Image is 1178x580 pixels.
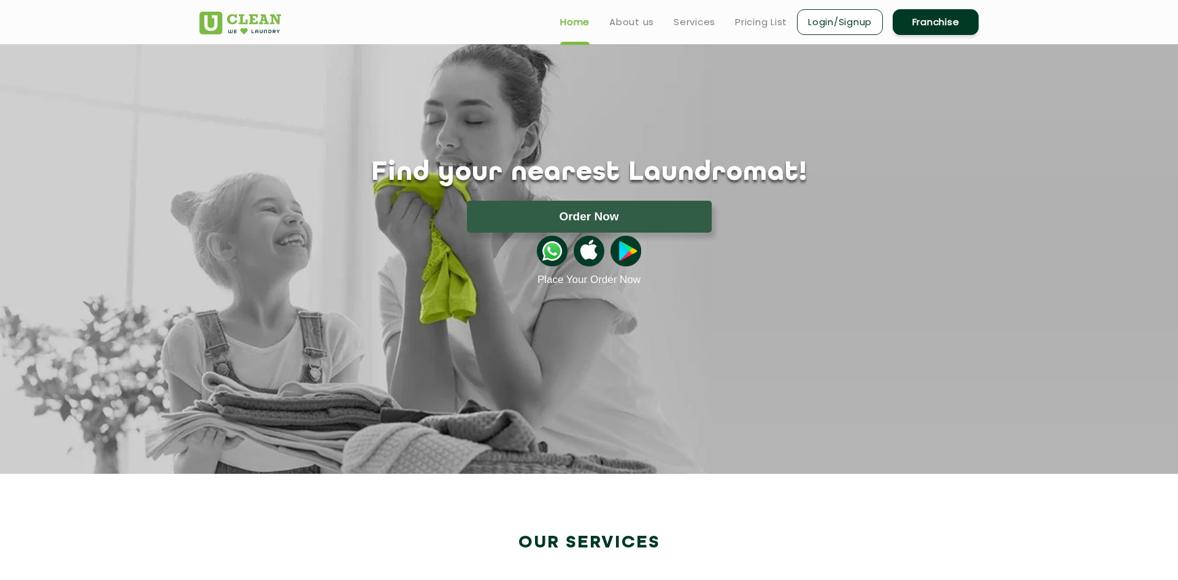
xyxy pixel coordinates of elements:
h2: Our Services [199,533,979,553]
a: Services [674,15,715,29]
img: playstoreicon.png [610,236,641,266]
img: apple-icon.png [574,236,604,266]
a: Franchise [893,9,979,35]
button: Order Now [467,201,712,233]
a: Home [560,15,590,29]
img: whatsappicon.png [537,236,568,266]
a: Login/Signup [797,9,883,35]
a: Place Your Order Now [537,274,641,286]
h1: Find your nearest Laundromat! [190,158,988,188]
img: UClean Laundry and Dry Cleaning [199,12,281,34]
a: Pricing List [735,15,787,29]
a: About us [609,15,654,29]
